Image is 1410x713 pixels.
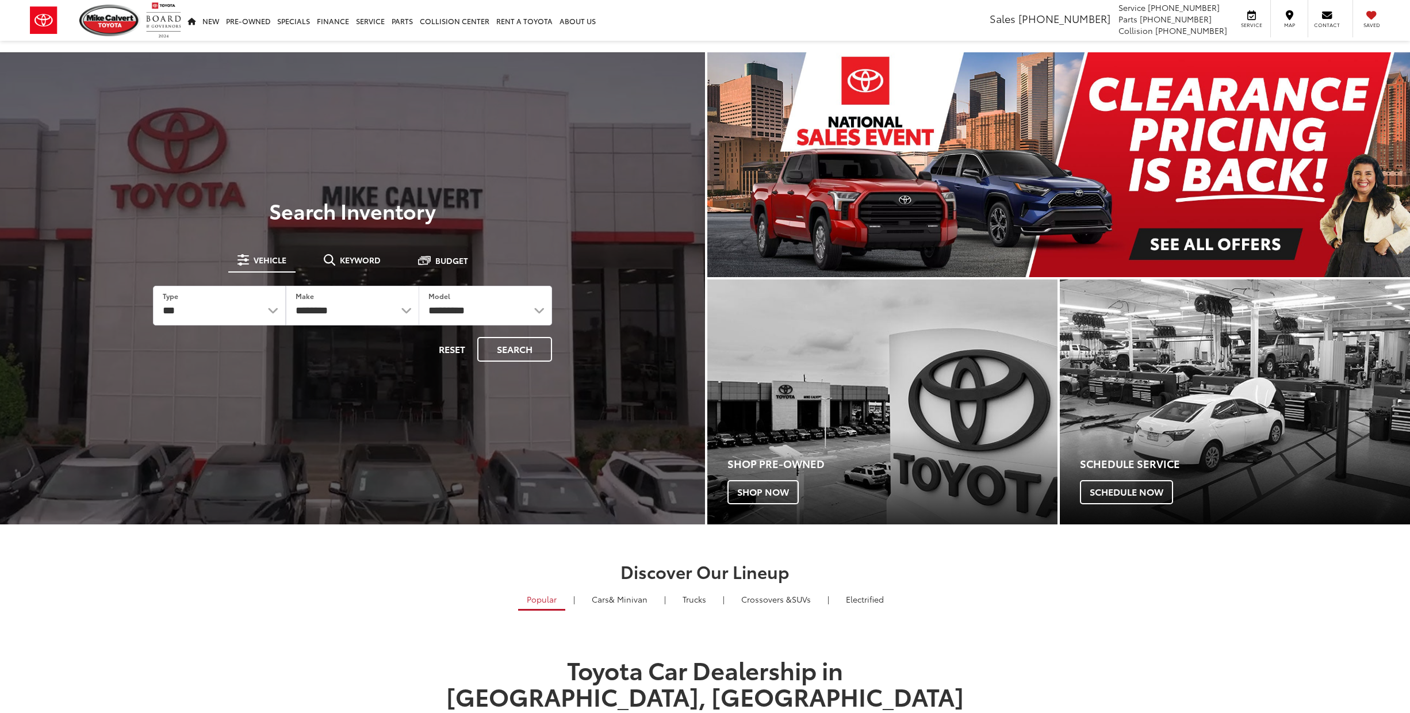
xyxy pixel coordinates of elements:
a: Shop Pre-Owned Shop Now [707,279,1057,524]
section: Carousel section with vehicle pictures - may contain disclaimers. [707,52,1410,277]
a: Schedule Service Schedule Now [1060,279,1410,524]
span: Contact [1314,21,1340,29]
span: Service [1239,21,1265,29]
a: Popular [518,589,565,611]
div: Toyota [1060,279,1410,524]
span: Schedule Now [1080,480,1173,504]
span: Keyword [340,256,381,264]
h3: Search Inventory [48,199,657,222]
li: | [661,593,669,605]
span: Sales [990,11,1016,26]
span: Saved [1359,21,1384,29]
span: Service [1118,2,1145,13]
span: Map [1277,21,1302,29]
span: [PHONE_NUMBER] [1155,25,1227,36]
a: Electrified [837,589,892,609]
label: Make [296,291,314,301]
span: Shop Now [727,480,799,504]
div: Toyota [707,279,1057,524]
h4: Shop Pre-Owned [727,458,1057,470]
img: Mike Calvert Toyota [79,5,140,36]
button: Reset [429,337,475,362]
img: Clearance Pricing Is Back [707,52,1410,277]
h2: Discover Our Lineup [300,562,1110,581]
a: Cars [583,589,656,609]
span: [PHONE_NUMBER] [1018,11,1110,26]
label: Model [428,291,450,301]
li: | [720,593,727,605]
a: Trucks [674,589,715,609]
a: SUVs [733,589,819,609]
li: | [825,593,832,605]
span: Budget [435,256,468,264]
li: | [570,593,578,605]
span: Collision [1118,25,1153,36]
span: Vehicle [254,256,286,264]
span: [PHONE_NUMBER] [1140,13,1212,25]
span: Crossovers & [741,593,792,605]
span: & Minivan [609,593,647,605]
h4: Schedule Service [1080,458,1410,470]
label: Type [163,291,178,301]
button: Search [477,337,552,362]
span: Parts [1118,13,1137,25]
span: [PHONE_NUMBER] [1148,2,1220,13]
div: carousel slide number 1 of 1 [707,52,1410,277]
